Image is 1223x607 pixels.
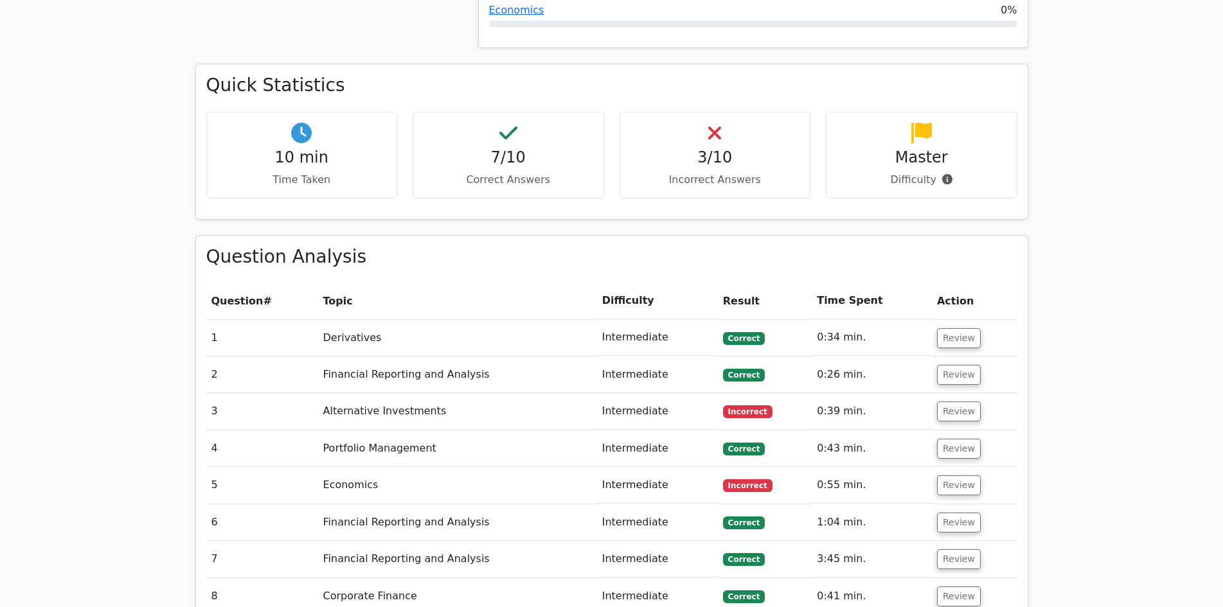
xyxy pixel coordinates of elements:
[206,319,318,356] td: 1
[206,356,318,393] td: 2
[937,365,981,385] button: Review
[812,319,932,356] td: 0:34 min.
[723,553,765,566] span: Correct
[837,172,1006,188] p: Difficulty
[597,541,718,577] td: Intermediate
[937,401,981,421] button: Review
[206,283,318,319] th: #
[723,332,765,345] span: Correct
[597,393,718,430] td: Intermediate
[597,504,718,541] td: Intermediate
[937,439,981,459] button: Review
[723,516,765,529] span: Correct
[318,393,597,430] td: Alternative Investments
[318,283,597,319] th: Topic
[837,148,1006,167] h4: Master
[630,172,800,188] p: Incorrect Answers
[812,283,932,319] th: Time Spent
[318,430,597,467] td: Portfolio Management
[206,393,318,430] td: 3
[723,443,765,455] span: Correct
[812,504,932,541] td: 1:04 min.
[206,467,318,504] td: 5
[206,75,1017,96] h3: Quick Statistics
[723,479,772,492] span: Incorrect
[937,328,981,348] button: Review
[723,590,765,603] span: Correct
[597,283,718,319] th: Difficulty
[812,467,932,504] td: 0:55 min.
[937,475,981,495] button: Review
[597,430,718,467] td: Intermediate
[937,513,981,532] button: Review
[424,148,593,167] h4: 7/10
[937,586,981,606] button: Review
[424,172,593,188] p: Correct Answers
[812,356,932,393] td: 0:26 min.
[812,541,932,577] td: 3:45 min.
[932,283,1017,319] th: Action
[318,356,597,393] td: Financial Reporting and Analysis
[723,405,772,418] span: Incorrect
[630,148,800,167] h4: 3/10
[318,504,597,541] td: Financial Reporting and Analysis
[718,283,812,319] th: Result
[937,549,981,569] button: Review
[723,369,765,382] span: Correct
[206,246,1017,268] h3: Question Analysis
[211,295,263,307] span: Question
[812,430,932,467] td: 0:43 min.
[597,467,718,504] td: Intermediate
[217,172,387,188] p: Time Taken
[318,541,597,577] td: Financial Reporting and Analysis
[318,319,597,356] td: Derivatives
[318,467,597,504] td: Economics
[812,393,932,430] td: 0:39 min.
[489,4,544,16] a: Economics
[206,504,318,541] td: 6
[217,148,387,167] h4: 10 min
[597,356,718,393] td: Intermediate
[597,319,718,356] td: Intermediate
[1001,3,1017,18] span: 0%
[206,541,318,577] td: 7
[206,430,318,467] td: 4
